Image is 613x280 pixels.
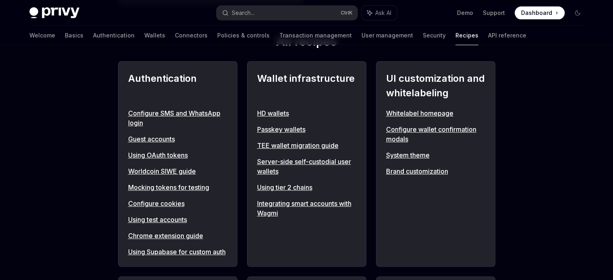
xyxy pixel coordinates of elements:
a: Integrating smart accounts with Wagmi [257,199,356,218]
a: Guest accounts [128,134,227,144]
h2: Wallet infrastructure [257,71,356,100]
span: Ask AI [375,9,391,17]
a: User management [362,26,413,45]
a: API reference [488,26,526,45]
h2: UI customization and whitelabeling [386,71,485,100]
a: Support [483,9,505,17]
a: Policies & controls [217,26,270,45]
a: Worldcoin SIWE guide [128,166,227,176]
h2: Authentication [128,71,227,100]
button: Ask AI [362,6,397,20]
a: Passkey wallets [257,124,356,134]
span: Ctrl K [341,10,353,16]
a: Using tier 2 chains [257,183,356,192]
a: Authentication [93,26,135,45]
a: Welcome [29,26,55,45]
a: Connectors [175,26,208,45]
a: Dashboard [515,6,565,19]
a: System theme [386,150,485,160]
a: Security [423,26,446,45]
img: dark logo [29,7,79,19]
a: Demo [457,9,473,17]
button: Toggle dark mode [571,6,584,19]
a: Configure wallet confirmation modals [386,124,485,144]
a: Whitelabel homepage [386,108,485,118]
a: Chrome extension guide [128,231,227,241]
a: Wallets [144,26,165,45]
a: Using test accounts [128,215,227,224]
a: Server-side self-custodial user wallets [257,157,356,176]
a: Mocking tokens for testing [128,183,227,192]
a: Configure SMS and WhatsApp login [128,108,227,128]
a: Configure cookies [128,199,227,208]
a: Using Supabase for custom auth [128,247,227,257]
a: Transaction management [279,26,352,45]
a: Using OAuth tokens [128,150,227,160]
span: Dashboard [521,9,552,17]
a: TEE wallet migration guide [257,141,356,150]
a: Brand customization [386,166,485,176]
a: Recipes [455,26,478,45]
a: HD wallets [257,108,356,118]
a: Basics [65,26,83,45]
div: Search... [232,8,254,18]
button: Search...CtrlK [216,6,357,20]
